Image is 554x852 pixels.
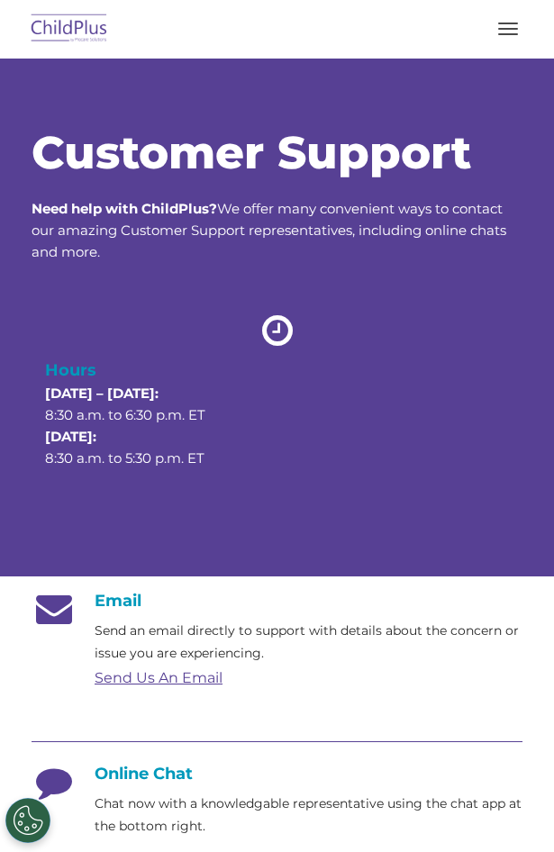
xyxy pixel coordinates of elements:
[95,620,522,665] p: Send an email directly to support with details about the concern or issue you are experiencing.
[32,200,506,260] span: We offer many convenient ways to contact our amazing Customer Support representatives, including ...
[95,669,223,686] a: Send Us An Email
[32,125,471,180] span: Customer Support
[45,385,159,402] strong: [DATE] – [DATE]:
[95,793,522,838] p: Chat now with a knowledgable representative using the chat app at the bottom right.
[5,798,50,843] button: Cookies Settings
[45,383,509,469] p: 8:30 a.m. to 6:30 p.m. ET 8:30 a.m. to 5:30 p.m. ET
[32,764,522,784] h4: Online Chat
[27,8,112,50] img: ChildPlus by Procare Solutions
[464,766,554,852] iframe: Chat Widget
[32,200,217,217] strong: Need help with ChildPlus?
[45,428,96,445] strong: [DATE]:
[45,358,509,383] h4: Hours
[32,591,522,611] h4: Email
